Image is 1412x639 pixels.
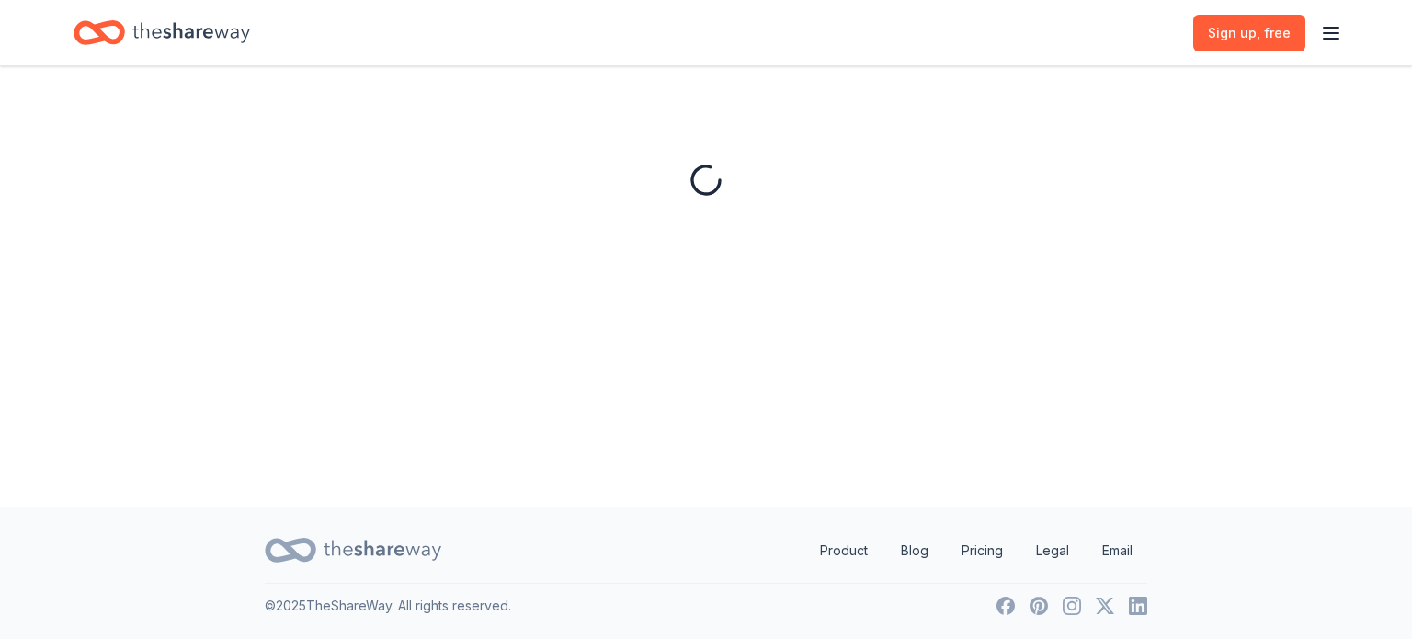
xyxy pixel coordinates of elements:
[1021,532,1084,569] a: Legal
[947,532,1018,569] a: Pricing
[805,532,1147,569] nav: quick links
[1208,22,1291,44] span: Sign up
[805,532,882,569] a: Product
[74,11,250,54] a: Home
[1193,15,1305,51] a: Sign up, free
[1257,25,1291,40] span: , free
[265,595,511,617] p: © 2025 TheShareWay. All rights reserved.
[1087,532,1147,569] a: Email
[886,532,943,569] a: Blog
